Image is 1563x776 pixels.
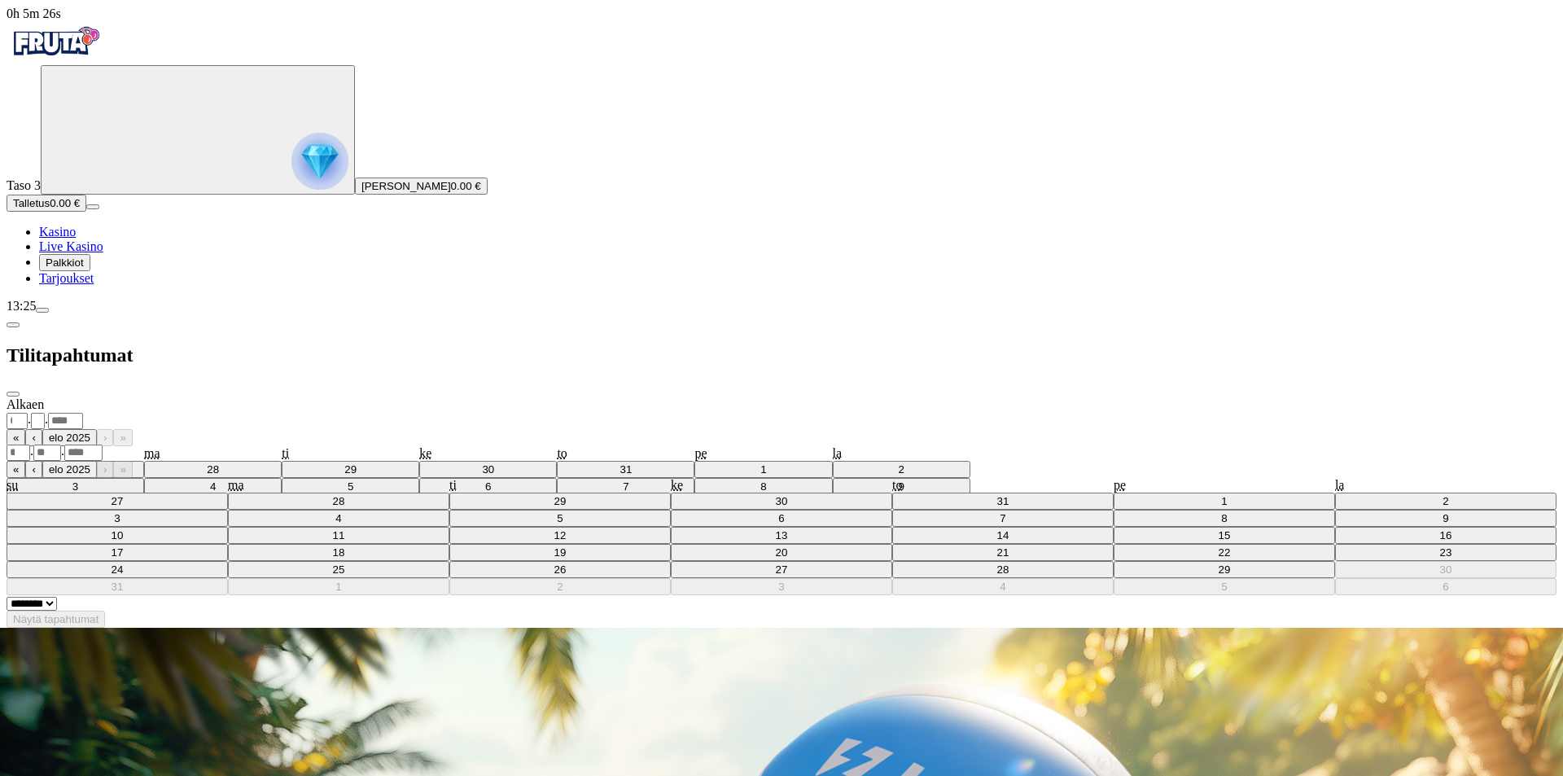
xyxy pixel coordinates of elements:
abbr: 21. elokuuta 2025 [997,546,1009,559]
button: 2. elokuuta 2025 [1335,493,1556,510]
button: 24. elokuuta 2025 [7,561,228,578]
button: menu [86,204,99,209]
abbr: 3. elokuuta 2025 [114,512,120,524]
button: 27. heinäkuuta 2025 [7,493,228,510]
span: Palkkiot [46,256,84,269]
span: [PERSON_NAME] [361,180,451,192]
button: 29. heinäkuuta 2025 [449,493,671,510]
button: 19. elokuuta 2025 [449,544,671,561]
abbr: 31. heinäkuuta 2025 [997,495,1009,507]
abbr: 5. syyskuuta 2025 [1221,581,1227,593]
button: 29. elokuuta 2025 [1114,561,1335,578]
button: 5. syyskuuta 2025 [1114,578,1335,595]
button: » [113,429,132,446]
abbr: sunnuntai [7,478,18,492]
span: 0.00 € [451,180,481,192]
abbr: 28. heinäkuuta 2025 [333,495,345,507]
abbr: 25. elokuuta 2025 [333,563,345,576]
button: Talletusplus icon0.00 € [7,195,86,212]
button: « [7,429,25,446]
button: 26. elokuuta 2025 [449,561,671,578]
button: 31. elokuuta 2025 [7,578,228,595]
span: user session time [7,7,61,20]
button: 30. heinäkuuta 2025 [671,493,892,510]
button: 4. syyskuuta 2025 [892,578,1114,595]
abbr: 22. elokuuta 2025 [1219,546,1231,559]
abbr: 14. elokuuta 2025 [997,529,1009,541]
button: 17. elokuuta 2025 [7,544,228,561]
button: 13. elokuuta 2025 [671,527,892,544]
abbr: tiistai [449,478,457,492]
abbr: 10. elokuuta 2025 [112,529,124,541]
span: Näytä tapahtumat [13,613,99,625]
button: 11. elokuuta 2025 [228,527,449,544]
img: reward progress [291,133,348,190]
abbr: keskiviikko [671,478,683,492]
button: 27. elokuuta 2025 [671,561,892,578]
button: 3. elokuuta 2025 [7,510,228,527]
a: diamond iconKasino [39,225,76,239]
abbr: 27. heinäkuuta 2025 [112,495,124,507]
button: 12. elokuuta 2025 [449,527,671,544]
span: . [30,444,33,458]
h2: Tilitapahtumat [7,344,1556,366]
button: › [97,461,113,478]
abbr: 6. syyskuuta 2025 [1443,581,1448,593]
abbr: 17. elokuuta 2025 [112,546,124,559]
abbr: 27. elokuuta 2025 [776,563,788,576]
button: elo 2025 [42,461,97,478]
button: 6. elokuuta 2025 [671,510,892,527]
button: 2. syyskuuta 2025 [449,578,671,595]
abbr: 29. elokuuta 2025 [1219,563,1231,576]
button: 28. elokuuta 2025 [892,561,1114,578]
button: 30. elokuuta 2025 [1335,561,1556,578]
button: reward progress [41,65,355,195]
abbr: 4. syyskuuta 2025 [1000,581,1005,593]
abbr: 1. syyskuuta 2025 [335,581,341,593]
abbr: 3. syyskuuta 2025 [778,581,784,593]
button: menu [36,308,49,313]
a: gift-inverted iconTarjoukset [39,271,94,285]
span: Tarjoukset [39,271,94,285]
abbr: lauantai [1335,478,1345,492]
button: 21. elokuuta 2025 [892,544,1114,561]
abbr: 6. elokuuta 2025 [778,512,784,524]
button: 28. heinäkuuta 2025 [228,493,449,510]
abbr: 20. elokuuta 2025 [776,546,788,559]
span: Alkaen [7,397,44,411]
abbr: 1. elokuuta 2025 [1221,495,1227,507]
button: close [7,392,20,397]
button: 23. elokuuta 2025 [1335,544,1556,561]
abbr: 4. elokuuta 2025 [335,512,341,524]
button: 18. elokuuta 2025 [228,544,449,561]
button: ‹ [25,461,42,478]
span: Talletus [13,197,50,209]
span: elo 2025 [49,432,90,444]
abbr: 30. elokuuta 2025 [1439,563,1451,576]
abbr: maanantai [228,478,244,492]
abbr: 28. elokuuta 2025 [997,563,1009,576]
abbr: 8. elokuuta 2025 [1221,512,1227,524]
span: Live Kasino [39,239,103,253]
abbr: 24. elokuuta 2025 [112,563,124,576]
abbr: 7. elokuuta 2025 [1000,512,1005,524]
button: elo 2025 [42,429,97,446]
nav: Primary [7,21,1556,286]
img: Fruta [7,21,104,62]
abbr: 23. elokuuta 2025 [1439,546,1451,559]
button: 7. elokuuta 2025 [892,510,1114,527]
button: 22. elokuuta 2025 [1114,544,1335,561]
abbr: 18. elokuuta 2025 [333,546,345,559]
button: 1. syyskuuta 2025 [228,578,449,595]
abbr: 31. elokuuta 2025 [112,581,124,593]
button: 5. elokuuta 2025 [449,510,671,527]
button: 8. elokuuta 2025 [1114,510,1335,527]
span: 13:25 [7,299,36,313]
button: » [113,461,132,478]
button: 6. syyskuuta 2025 [1335,578,1556,595]
span: . [61,444,64,458]
abbr: 12. elokuuta 2025 [554,529,567,541]
abbr: perjantai [1114,478,1126,492]
a: Fruta [7,50,104,64]
span: elo 2025 [49,463,90,476]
